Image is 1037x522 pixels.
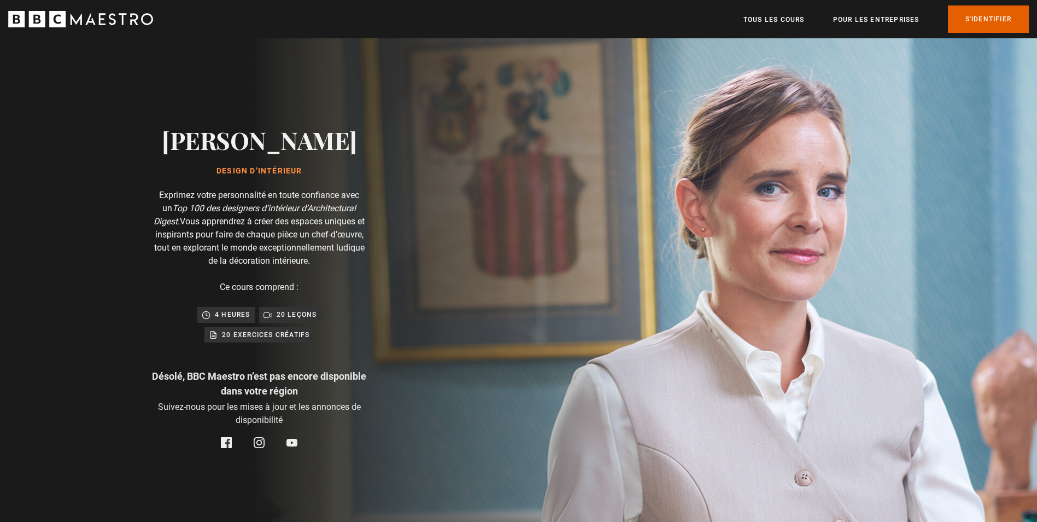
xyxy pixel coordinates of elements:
[8,11,153,27] svg: BBC Maestro
[277,309,317,320] p: 20 leçons
[150,189,368,268] p: Exprimez votre personnalité en toute confiance avec un Vous apprendrez à créer des espaces unique...
[162,126,357,154] h2: [PERSON_NAME]
[222,329,309,340] p: 20 exercices créatifs
[743,5,1029,33] nav: Primaire
[162,167,357,176] h1: Design d’intérieur
[215,309,250,320] p: 4 heures
[150,401,368,427] p: Suivez-nous pour les mises à jour et les annonces de disponibilité
[948,5,1029,33] a: S'identifier
[154,203,356,227] i: Top 100 des designers d’intérieur d’Architectural Digest.
[833,14,919,25] a: Pour les entreprises
[150,369,368,398] p: Désolé, BBC Maestro n’est pas encore disponible dans votre région
[220,281,298,294] p: Ce cours comprend :
[743,14,805,25] a: Tous les cours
